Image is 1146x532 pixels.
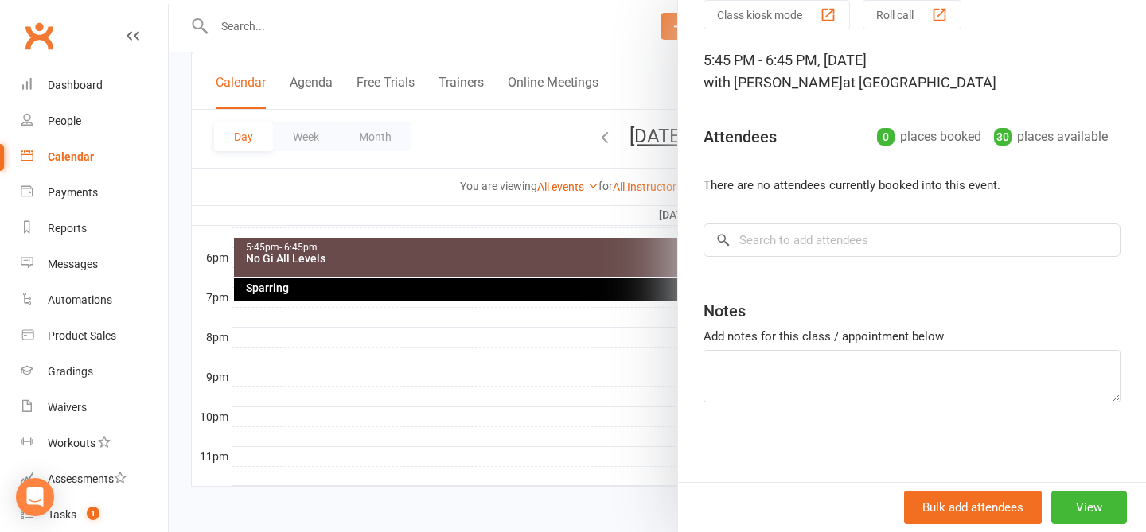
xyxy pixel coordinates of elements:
a: Gradings [21,354,168,390]
input: Search to add attendees [704,223,1121,257]
div: 5:45 PM - 6:45 PM, [DATE] [704,49,1121,94]
a: Waivers [21,390,168,425]
span: 1 [87,507,99,520]
a: Messages [21,247,168,282]
div: Assessments [48,472,127,485]
div: Tasks [48,508,76,521]
a: Calendar [21,139,168,175]
button: View [1051,491,1127,524]
button: Bulk add attendees [904,491,1042,524]
div: 0 [877,128,895,146]
a: Dashboard [21,68,168,103]
div: People [48,115,81,127]
div: Add notes for this class / appointment below [704,327,1121,346]
div: Attendees [704,126,777,148]
li: There are no attendees currently booked into this event. [704,176,1121,195]
div: Workouts [48,437,95,449]
div: Calendar [48,150,94,163]
span: at [GEOGRAPHIC_DATA] [843,74,996,91]
div: Automations [48,293,112,306]
div: Payments [48,186,98,199]
a: People [21,103,168,139]
div: 30 [994,128,1012,146]
a: Clubworx [19,16,59,56]
a: Workouts [21,425,168,461]
div: Notes [704,300,746,322]
a: Payments [21,175,168,211]
a: Product Sales [21,318,168,354]
div: Open Intercom Messenger [16,478,54,516]
div: Product Sales [48,329,116,342]
a: Automations [21,282,168,318]
div: Messages [48,258,98,270]
a: Assessments [21,461,168,497]
div: Gradings [48,365,93,378]
div: Waivers [48,401,87,414]
div: Dashboard [48,79,103,91]
a: Reports [21,211,168,247]
div: places booked [877,126,981,148]
div: Reports [48,222,87,235]
div: places available [994,126,1108,148]
span: with [PERSON_NAME] [704,74,843,91]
